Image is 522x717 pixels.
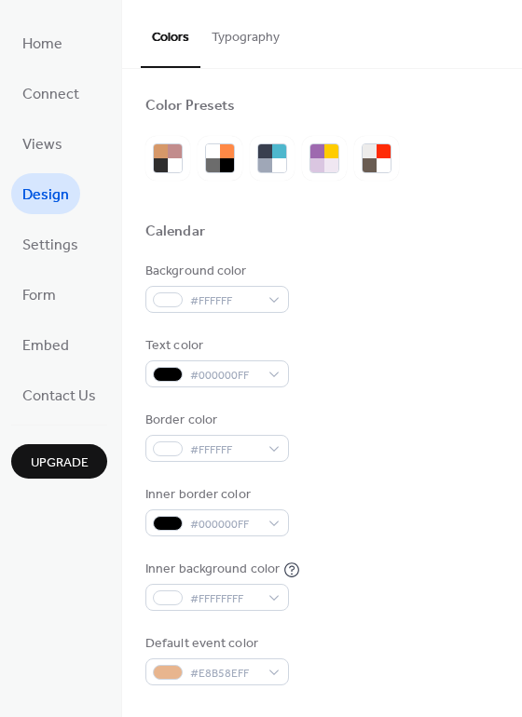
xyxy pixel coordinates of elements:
[11,173,80,214] a: Design
[22,281,56,311] span: Form
[31,453,89,473] span: Upgrade
[190,589,259,609] span: #FFFFFFFF
[145,560,280,579] div: Inner background color
[22,231,78,261] span: Settings
[11,324,80,365] a: Embed
[22,382,96,412] span: Contact Us
[22,331,69,361] span: Embed
[190,291,259,311] span: #FFFFFF
[11,73,90,114] a: Connect
[145,223,205,242] div: Calendar
[145,485,285,505] div: Inner border color
[190,664,259,683] span: #E8B58EFF
[190,440,259,460] span: #FFFFFF
[11,22,74,63] a: Home
[145,262,285,281] div: Background color
[11,223,89,264] a: Settings
[190,515,259,534] span: #000000FF
[11,274,67,315] a: Form
[22,30,62,60] span: Home
[145,97,235,116] div: Color Presets
[11,374,107,415] a: Contact Us
[145,634,285,654] div: Default event color
[22,181,69,210] span: Design
[190,366,259,386] span: #000000FF
[22,80,79,110] span: Connect
[145,411,285,430] div: Border color
[11,444,107,479] button: Upgrade
[22,130,62,160] span: Views
[11,123,74,164] a: Views
[145,336,285,356] div: Text color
